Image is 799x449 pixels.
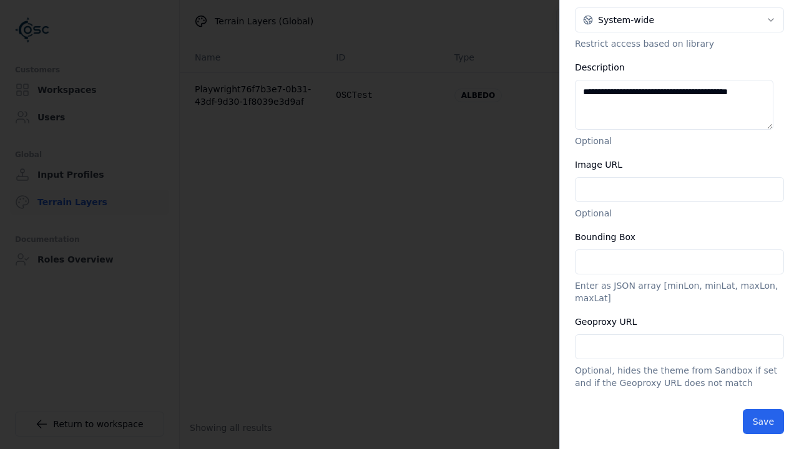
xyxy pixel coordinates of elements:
label: Description [575,62,625,72]
button: Save [743,409,784,434]
p: Optional, hides the theme from Sandbox if set and if the Geoproxy URL does not match [575,364,784,389]
label: Image URL [575,160,622,170]
p: Optional [575,135,784,147]
p: Enter as JSON array [minLon, minLat, maxLon, maxLat] [575,279,784,304]
p: Optional [575,207,784,220]
label: Bounding Box [575,232,635,242]
p: Restrict access based on library [575,37,784,50]
label: Geoproxy URL [575,317,637,327]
